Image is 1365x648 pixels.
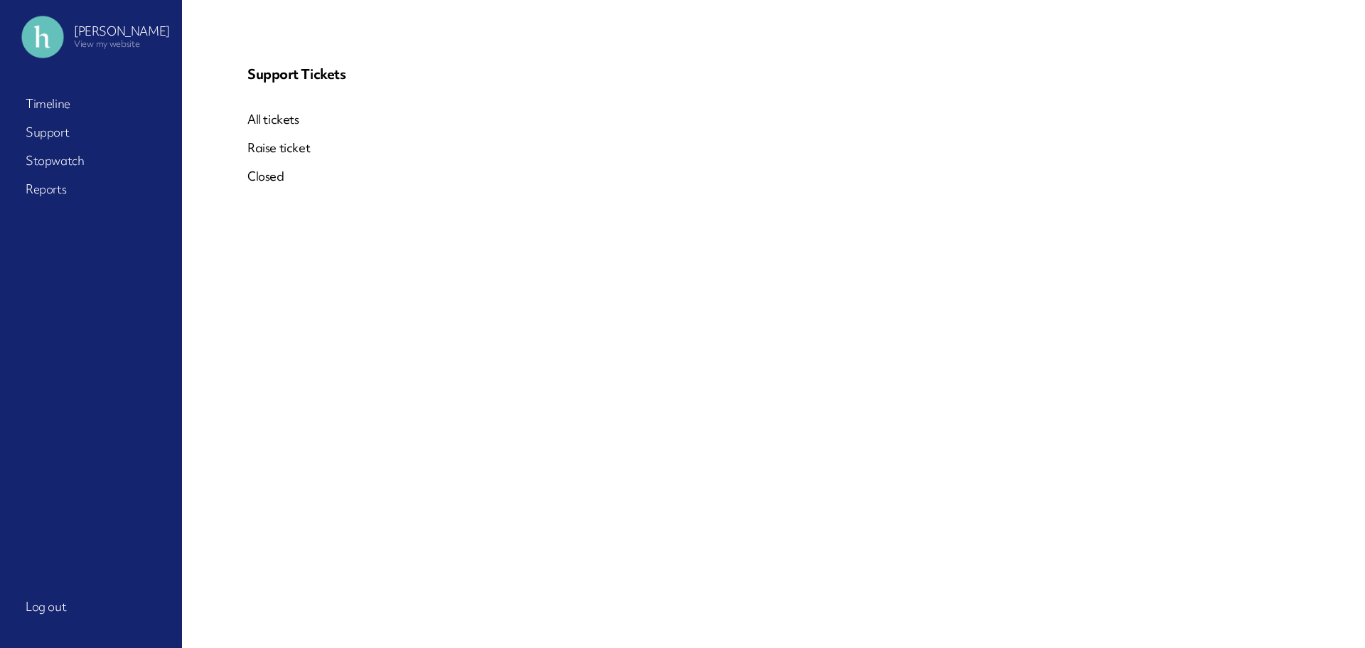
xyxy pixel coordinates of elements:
p: Support Tickets [247,65,1300,83]
a: Reports [20,176,162,202]
a: Timeline [20,91,162,117]
a: Stopwatch [20,148,162,174]
a: Closed [247,168,310,185]
a: Log out [20,594,162,620]
p: [PERSON_NAME] [74,24,170,38]
a: Support [20,119,162,145]
a: Raise ticket [247,139,310,156]
a: All tickets [247,111,310,128]
a: View my website [74,38,140,50]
